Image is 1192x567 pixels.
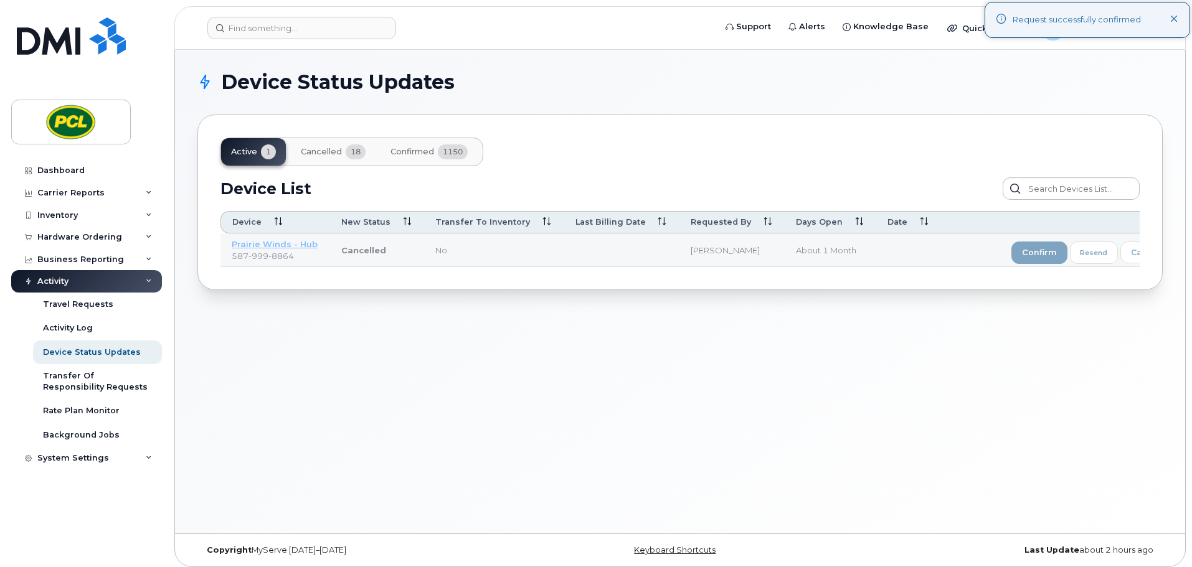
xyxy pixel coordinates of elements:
[1024,545,1079,555] strong: Last Update
[887,217,907,228] span: Date
[634,545,716,555] a: Keyboard Shortcuts
[438,144,468,159] span: 1150
[575,217,646,228] span: Last Billing Date
[341,217,390,228] span: New Status
[1003,177,1140,200] input: Search Devices List...
[390,147,434,157] span: Confirmed
[221,73,455,91] span: Device Status Updates
[841,545,1163,555] div: about 2 hours ago
[301,147,342,157] span: Cancelled
[220,179,311,198] h2: Device List
[197,545,519,555] div: MyServe [DATE]–[DATE]
[435,217,530,228] span: Transfer to inventory
[207,545,252,555] strong: Copyright
[346,144,366,159] span: 18
[232,217,262,228] span: Device
[1013,14,1141,26] div: Request successfully confirmed
[691,217,751,228] span: Requested By
[796,217,843,228] span: Days Open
